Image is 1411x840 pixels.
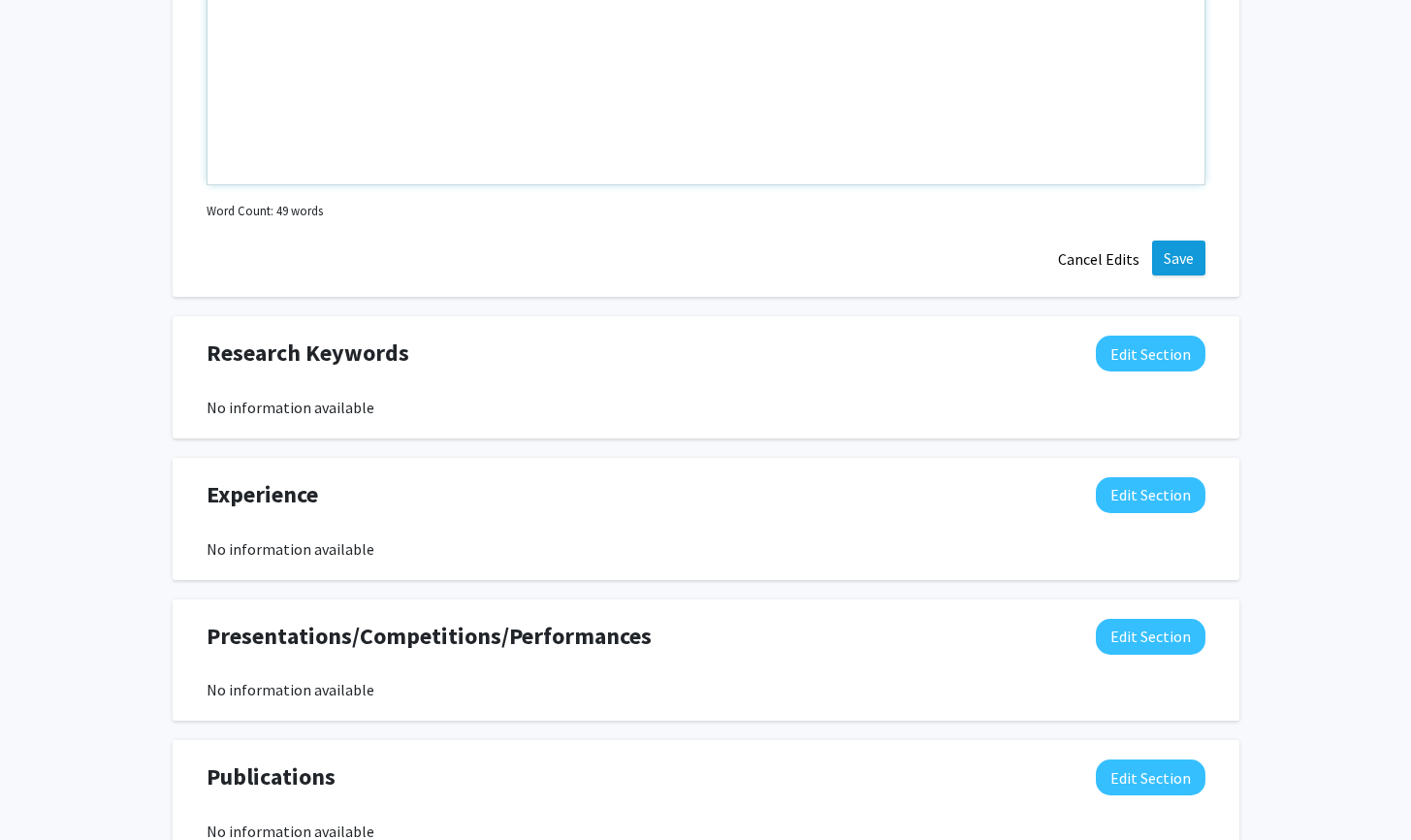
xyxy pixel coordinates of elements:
[1096,619,1205,655] button: Edit Presentations/Competitions/Performances
[207,396,1205,419] div: No information available
[207,678,1205,701] div: No information available
[1096,336,1205,372] button: Edit Research Keywords
[15,753,82,825] iframe: Chat
[207,477,318,512] span: Experience
[1045,241,1152,277] button: Cancel Edits
[207,202,323,220] small: Word Count: 49 words
[207,619,652,654] span: Presentations/Competitions/Performances
[1152,241,1205,275] button: Save
[1096,759,1205,795] button: Edit Publications
[207,336,409,371] span: Research Keywords
[207,537,1205,561] div: No information available
[207,759,336,794] span: Publications
[1096,477,1205,513] button: Edit Experience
